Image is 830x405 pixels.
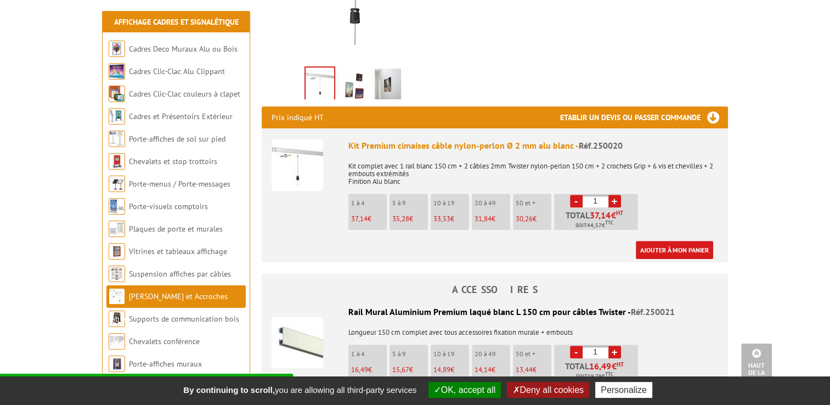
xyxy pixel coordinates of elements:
a: + [608,195,621,207]
p: 10 à 19 [433,350,469,358]
img: Porte-affiches muraux [109,356,125,372]
p: € [351,366,387,374]
p: € [516,215,551,223]
img: Cadres et Présentoirs Extérieur [109,108,125,125]
p: 1 à 4 [351,199,387,207]
p: 20 à 49 [475,350,510,358]
p: € [475,215,510,223]
p: € [392,366,428,374]
span: you are allowing all third-party services [178,385,422,395]
span: € [589,362,624,370]
span: 35,28 [392,214,409,223]
a: - [570,346,583,358]
a: Supports de communication bois [129,314,239,324]
sup: HT [617,361,624,368]
p: € [433,215,469,223]
span: 33,53 [433,214,450,223]
sup: TTC [605,371,613,377]
span: 31,84 [475,214,492,223]
a: Affichage Cadres et Signalétique [114,17,239,27]
span: Soit € [576,372,613,381]
p: 1 à 4 [351,350,387,358]
a: Suspension affiches par câbles [129,269,231,279]
a: Porte-affiches de sol sur pied [129,134,225,144]
a: Cadres Deco Muraux Alu ou Bois [129,44,238,54]
p: 5 à 9 [392,350,428,358]
button: OK, accept all [428,382,501,398]
a: Plaques de porte et murales [129,224,223,234]
span: 15,67 [392,365,409,374]
img: Porte-affiches de sol sur pied [109,131,125,147]
a: Cadres Clic-Clac Alu Clippant [129,66,225,76]
sup: HT [616,209,623,217]
p: € [351,215,387,223]
p: Total [557,211,638,230]
p: 20 à 49 [475,199,510,207]
a: Chevalets conférence [129,336,200,346]
span: 30,26 [516,214,533,223]
img: Rail Mural Aluminium Premium laqué blanc L 150 cm pour câbles Twister [272,317,323,368]
img: 250020_kit_premium_cimaises_cable.jpg [341,69,367,103]
h3: Etablir un devis ou passer commande [560,106,728,128]
p: Prix indiqué HT [272,106,324,128]
span: 37,14 [590,211,611,220]
sup: TTC [605,220,613,226]
span: 14,14 [475,365,492,374]
a: + [608,346,621,358]
button: Deny all cookies [507,382,589,398]
p: € [516,366,551,374]
img: cimaises_250020.jpg [306,67,334,102]
a: Haut de la page [741,344,772,389]
img: Suspension affiches par câbles [109,266,125,282]
span: 16,49 [589,362,612,370]
img: Cadres Clic-Clac Alu Clippant [109,63,125,80]
p: 5 à 9 [392,199,428,207]
span: Réf.250020 [579,140,623,151]
img: Plaques de porte et murales [109,221,125,237]
span: 44,57 [587,221,602,230]
p: Kit complet avec 1 rail blanc 150 cm + 2 câbles 2mm Twister nylon-perlon 150 cm + 2 crochets Grip... [348,155,718,185]
img: Cadres Clic-Clac couleurs à clapet [109,86,125,102]
a: - [570,195,583,207]
img: Chevalets conférence [109,333,125,350]
p: 10 à 19 [433,199,469,207]
img: Cadres Deco Muraux Alu ou Bois [109,41,125,57]
img: Kit Premium cimaises câble nylon-perlon Ø 2 mm alu blanc [272,139,323,191]
a: Chevalets et stop trottoirs [129,156,217,166]
a: Porte-menus / Porte-messages [129,179,230,189]
div: Rail Mural Aluminium Premium laqué blanc L 150 cm pour câbles Twister - [272,306,718,318]
a: Porte-visuels comptoirs [129,201,208,211]
a: Porte-affiches muraux [129,359,202,369]
a: Cadres Clic-Clac couleurs à clapet [129,89,240,99]
p: € [392,215,428,223]
p: 50 et + [516,350,551,358]
a: Ajouter à mon panier [636,241,713,259]
img: Vitrines et tableaux affichage [109,243,125,260]
img: Cimaises et Accroches tableaux [109,288,125,305]
p: Longueur 150 cm complet avec tous accessoires fixation murale + embouts [272,321,718,336]
p: € [433,366,469,374]
p: € [475,366,510,374]
span: 14,89 [433,365,450,374]
p: 50 et + [516,199,551,207]
img: Porte-visuels comptoirs [109,198,125,215]
a: Vitrines et tableaux affichage [129,246,227,256]
a: Cadres et Présentoirs Extérieur [129,111,233,121]
p: Total [557,362,638,381]
span: 19.79 [588,372,602,381]
span: 16,49 [351,365,368,374]
button: Personalize (modal window) [595,382,652,398]
span: Soit € [575,221,613,230]
span: € [611,211,616,220]
span: Réf.250021 [631,306,675,317]
span: 37,14 [351,214,368,223]
img: Chevalets et stop trottoirs [109,153,125,170]
strong: By continuing to scroll, [183,385,275,395]
h4: ACCESSOIRES [262,284,728,295]
a: [PERSON_NAME] et Accroches tableaux [109,291,228,324]
span: 13,44 [516,365,533,374]
img: rail_cimaise_horizontal_fixation_installation_cadre_decoration_tableau_vernissage_exposition_affi... [375,69,401,103]
img: Porte-menus / Porte-messages [109,176,125,192]
div: Kit Premium cimaises câble nylon-perlon Ø 2 mm alu blanc - [348,139,718,152]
